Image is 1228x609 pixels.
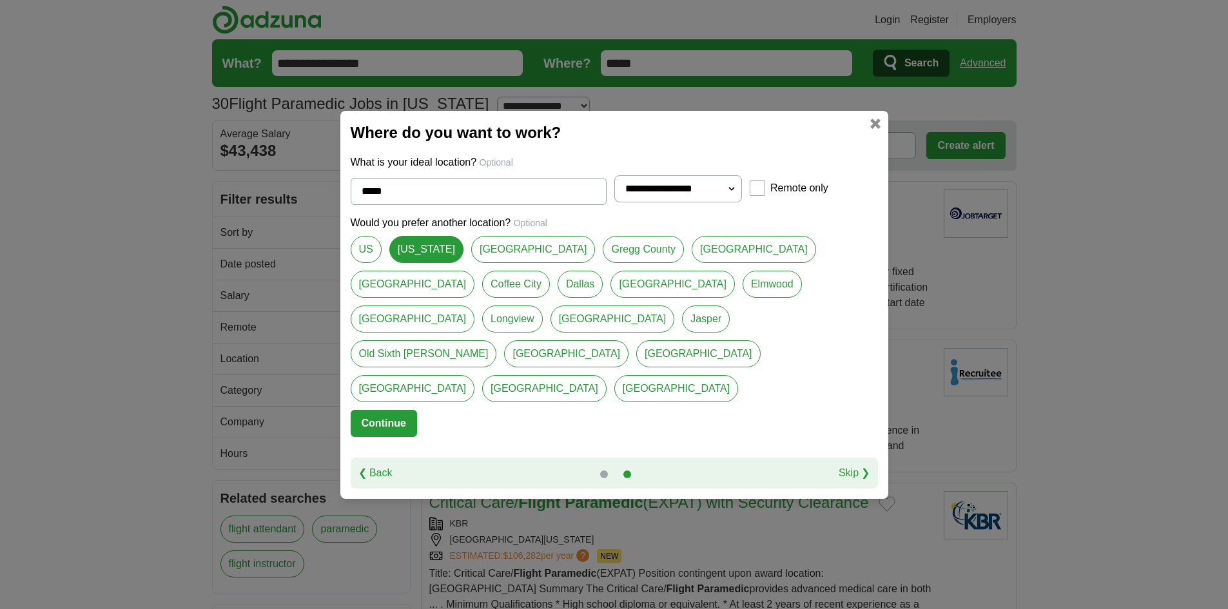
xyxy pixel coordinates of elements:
a: [GEOGRAPHIC_DATA] [610,271,735,298]
a: [GEOGRAPHIC_DATA] [351,375,475,402]
a: [GEOGRAPHIC_DATA] [614,375,739,402]
a: [US_STATE] [389,236,463,263]
h2: Where do you want to work? [351,121,878,144]
span: Optional [480,157,513,168]
label: Remote only [770,180,828,196]
a: Elmwood [743,271,802,298]
a: [GEOGRAPHIC_DATA] [351,305,475,333]
a: [GEOGRAPHIC_DATA] [551,305,675,333]
a: [GEOGRAPHIC_DATA] [471,236,596,263]
a: Gregg County [603,236,684,263]
a: [GEOGRAPHIC_DATA] [504,340,629,367]
button: Continue [351,410,417,437]
a: US [351,236,382,263]
a: [GEOGRAPHIC_DATA] [351,271,475,298]
a: Dallas [558,271,603,298]
a: Jasper [682,305,730,333]
p: What is your ideal location? [351,155,878,170]
a: Skip ❯ [839,465,870,481]
a: ❮ Back [358,465,393,481]
a: Longview [482,305,543,333]
a: Old Sixth [PERSON_NAME] [351,340,497,367]
a: Coffee City [482,271,550,298]
a: [GEOGRAPHIC_DATA] [482,375,607,402]
a: [GEOGRAPHIC_DATA] [692,236,816,263]
span: Optional [514,218,547,228]
a: [GEOGRAPHIC_DATA] [636,340,761,367]
p: Would you prefer another location? [351,215,878,231]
